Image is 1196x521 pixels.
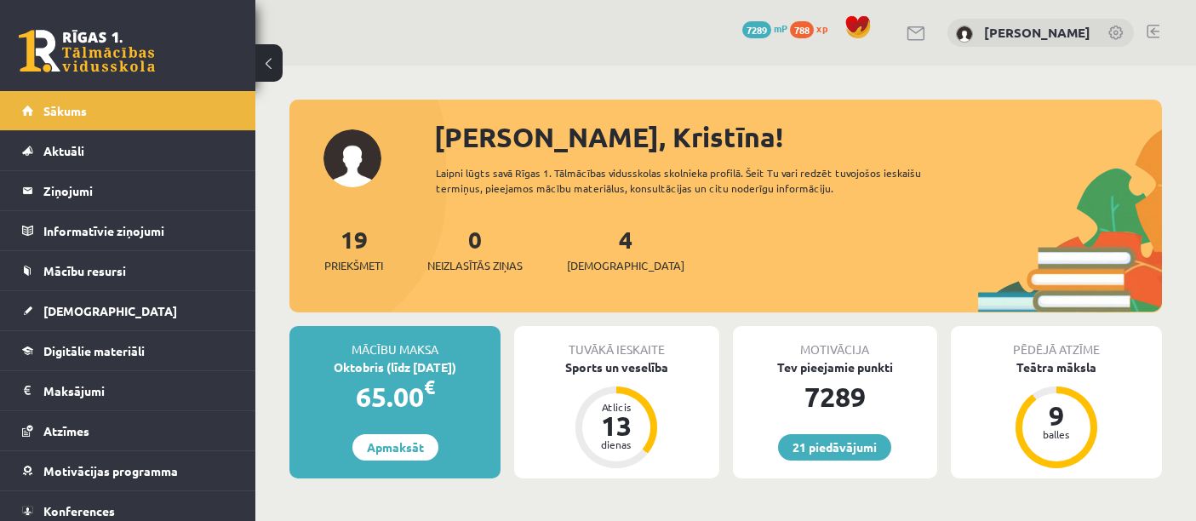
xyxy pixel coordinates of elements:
div: Mācību maksa [289,326,501,358]
div: Laipni lūgts savā Rīgas 1. Tālmācības vidusskolas skolnieka profilā. Šeit Tu vari redzēt tuvojošo... [436,165,959,196]
span: mP [774,21,787,35]
a: 7289 mP [742,21,787,35]
div: 9 [1031,402,1082,429]
div: Tuvākā ieskaite [514,326,718,358]
div: Atlicis [591,402,642,412]
span: Motivācijas programma [43,463,178,478]
a: Apmaksāt [352,434,438,461]
span: xp [816,21,827,35]
a: Aktuāli [22,131,234,170]
a: Sports un veselība Atlicis 13 dienas [514,358,718,471]
a: Digitālie materiāli [22,331,234,370]
span: 7289 [742,21,771,38]
span: [DEMOGRAPHIC_DATA] [567,257,684,274]
div: 7289 [733,376,937,417]
div: dienas [591,439,642,449]
div: 13 [591,412,642,439]
div: Pēdējā atzīme [951,326,1162,358]
div: Tev pieejamie punkti [733,358,937,376]
a: [DEMOGRAPHIC_DATA] [22,291,234,330]
span: [DEMOGRAPHIC_DATA] [43,303,177,318]
a: 788 xp [790,21,836,35]
a: Ziņojumi [22,171,234,210]
a: Sākums [22,91,234,130]
img: Kristīna Vološina [956,26,973,43]
a: Atzīmes [22,411,234,450]
a: 19Priekšmeti [324,224,383,274]
a: Teātra māksla 9 balles [951,358,1162,471]
a: 21 piedāvājumi [778,434,891,461]
span: Digitālie materiāli [43,343,145,358]
span: 788 [790,21,814,38]
span: € [424,375,435,399]
div: Sports un veselība [514,358,718,376]
a: Motivācijas programma [22,451,234,490]
a: [PERSON_NAME] [984,24,1090,41]
a: Maksājumi [22,371,234,410]
span: Sākums [43,103,87,118]
legend: Ziņojumi [43,171,234,210]
span: Mācību resursi [43,263,126,278]
div: Motivācija [733,326,937,358]
div: Oktobris (līdz [DATE]) [289,358,501,376]
a: Mācību resursi [22,251,234,290]
span: Konferences [43,503,115,518]
span: Priekšmeti [324,257,383,274]
span: Aktuāli [43,143,84,158]
a: 0Neizlasītās ziņas [427,224,523,274]
div: [PERSON_NAME], Kristīna! [434,117,1162,157]
span: Neizlasītās ziņas [427,257,523,274]
a: Rīgas 1. Tālmācības vidusskola [19,30,155,72]
a: Informatīvie ziņojumi [22,211,234,250]
a: 4[DEMOGRAPHIC_DATA] [567,224,684,274]
div: balles [1031,429,1082,439]
legend: Maksājumi [43,371,234,410]
span: Atzīmes [43,423,89,438]
div: 65.00 [289,376,501,417]
div: Teātra māksla [951,358,1162,376]
legend: Informatīvie ziņojumi [43,211,234,250]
